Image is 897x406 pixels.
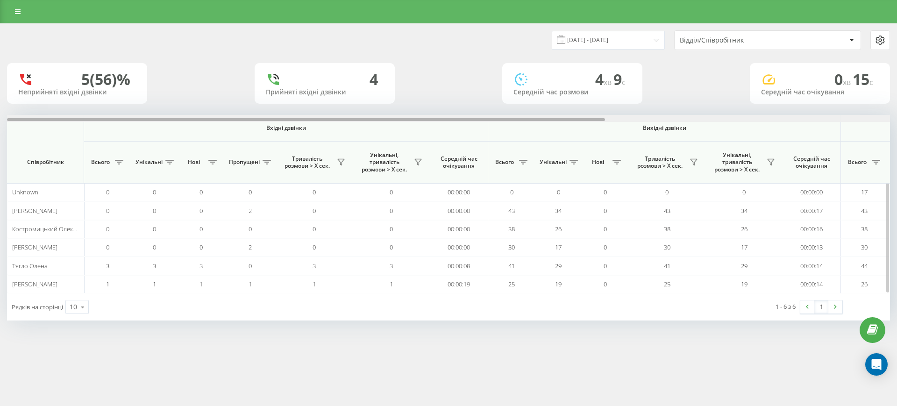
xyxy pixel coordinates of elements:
span: 19 [741,280,747,288]
span: 15 [853,69,873,89]
span: 26 [555,225,562,233]
span: 43 [664,207,670,215]
span: 1 [153,280,156,288]
span: 9 [613,69,626,89]
span: 0 [604,225,607,233]
span: Співробітник [15,158,76,166]
span: 43 [508,207,515,215]
span: 4 [595,69,613,89]
td: 00:00:14 [783,275,841,293]
span: Всього [89,158,112,166]
span: 0 [390,207,393,215]
span: Рядків на сторінці [12,303,63,311]
span: 0 [390,243,393,251]
span: 0 [153,243,156,251]
span: 0 [153,188,156,196]
span: 0 [390,188,393,196]
span: 0 [510,188,513,196]
span: 3 [153,262,156,270]
span: 0 [199,207,203,215]
td: 00:00:00 [783,183,841,201]
span: 0 [604,280,607,288]
span: Унікальні [135,158,163,166]
td: 00:00:08 [430,256,488,275]
td: 00:00:00 [430,201,488,220]
span: 34 [741,207,747,215]
span: 0 [604,207,607,215]
span: 0 [665,188,669,196]
span: 0 [106,188,109,196]
span: 0 [249,262,252,270]
span: 0 [604,243,607,251]
span: 1 [313,280,316,288]
span: c [622,77,626,87]
span: 0 [390,225,393,233]
span: 1 [199,280,203,288]
td: 00:00:14 [783,256,841,275]
span: 38 [861,225,868,233]
span: 44 [861,262,868,270]
span: 26 [741,225,747,233]
td: 00:00:00 [430,183,488,201]
td: 00:00:17 [783,201,841,220]
span: 0 [199,243,203,251]
span: 0 [313,243,316,251]
span: 3 [390,262,393,270]
span: Унікальні, тривалість розмови > Х сек. [710,151,764,173]
td: 00:00:19 [430,275,488,293]
a: 1 [814,300,828,313]
span: Нові [182,158,206,166]
span: 38 [508,225,515,233]
span: 29 [741,262,747,270]
span: 0 [313,188,316,196]
span: 30 [508,243,515,251]
span: 25 [664,280,670,288]
span: 0 [249,188,252,196]
span: Костромицький Олександр [12,225,90,233]
span: Нові [586,158,610,166]
span: 0 [199,188,203,196]
div: 4 [370,71,378,88]
div: Середній час очікування [761,88,879,96]
span: 0 [604,188,607,196]
span: 38 [664,225,670,233]
span: 0 [153,225,156,233]
span: 0 [313,225,316,233]
span: [PERSON_NAME] [12,243,57,251]
span: Пропущені [229,158,260,166]
span: 1 [390,280,393,288]
div: Прийняті вхідні дзвінки [266,88,384,96]
span: 17 [555,243,562,251]
span: 0 [106,243,109,251]
span: 26 [861,280,868,288]
span: 0 [106,207,109,215]
span: 25 [508,280,515,288]
span: 19 [555,280,562,288]
div: 10 [70,302,77,312]
td: 00:00:00 [430,238,488,256]
span: 41 [508,262,515,270]
span: 2 [249,207,252,215]
span: 0 [604,262,607,270]
span: 43 [861,207,868,215]
span: хв [843,77,853,87]
span: 0 [199,225,203,233]
span: 2 [249,243,252,251]
span: хв [604,77,613,87]
div: Open Intercom Messenger [865,353,888,376]
span: Вхідні дзвінки [108,124,463,132]
span: c [869,77,873,87]
span: 17 [741,243,747,251]
span: 17 [861,188,868,196]
span: Тривалість розмови > Х сек. [633,155,687,170]
div: Відділ/Співробітник [680,36,791,44]
span: Unknown [12,188,38,196]
span: 3 [106,262,109,270]
span: 0 [153,207,156,215]
span: Середній час очікування [790,155,833,170]
span: Тривалість розмови > Х сек. [280,155,334,170]
span: 0 [557,188,560,196]
td: 00:00:00 [430,220,488,238]
span: 30 [861,243,868,251]
span: Вихідні дзвінки [510,124,819,132]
